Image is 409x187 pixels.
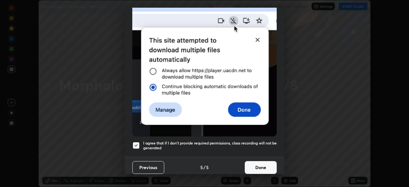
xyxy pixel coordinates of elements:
[245,161,277,174] button: Done
[143,141,277,151] h5: I agree that if I don't provide required permissions, class recording will not be generated
[206,164,209,171] h4: 5
[200,164,203,171] h4: 5
[204,164,205,171] h4: /
[132,161,164,174] button: Previous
